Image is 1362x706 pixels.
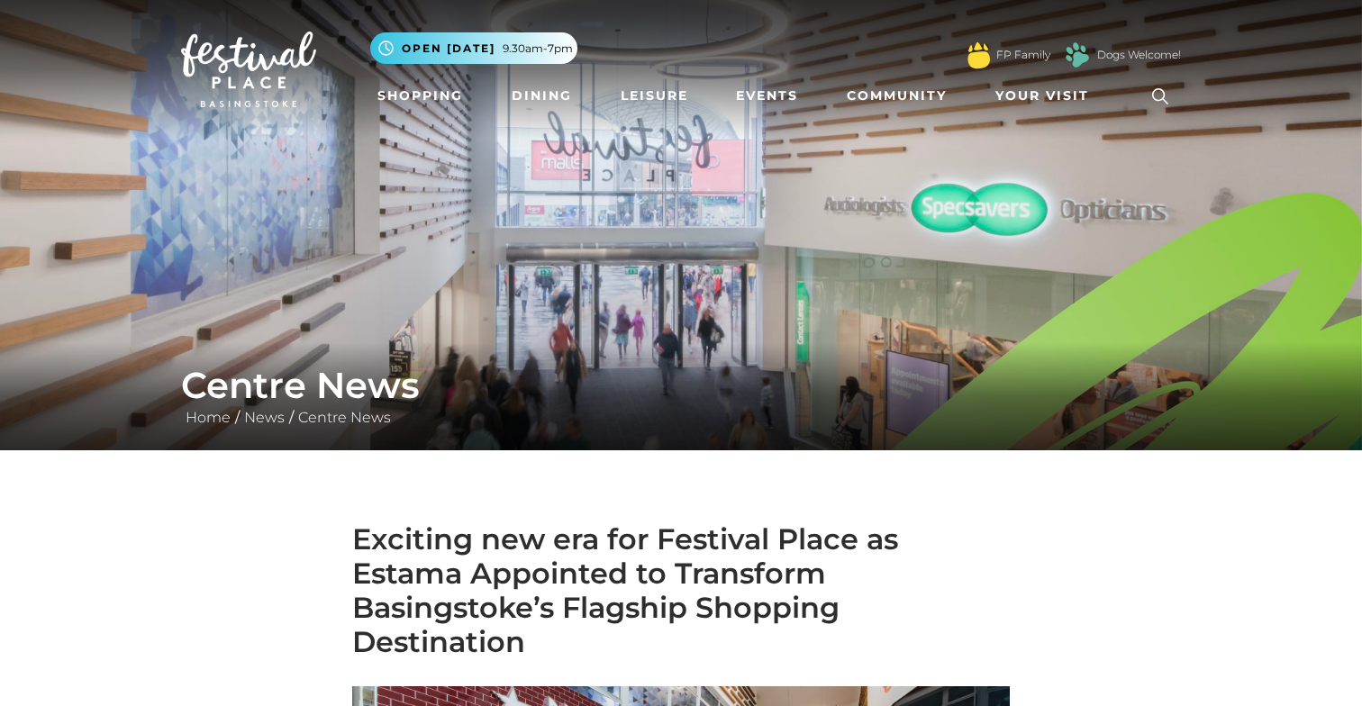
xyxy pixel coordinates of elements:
[988,79,1105,113] a: Your Visit
[181,32,316,107] img: Festival Place Logo
[240,409,289,426] a: News
[840,79,954,113] a: Community
[181,409,235,426] a: Home
[504,79,579,113] a: Dining
[402,41,495,57] span: Open [DATE]
[168,364,1194,429] div: / /
[729,79,805,113] a: Events
[996,47,1050,63] a: FP Family
[1097,47,1181,63] a: Dogs Welcome!
[352,522,1010,659] h2: Exciting new era for Festival Place as Estama Appointed to Transform Basingstoke’s Flagship Shopp...
[370,79,470,113] a: Shopping
[370,32,577,64] button: Open [DATE] 9.30am-7pm
[503,41,573,57] span: 9.30am-7pm
[613,79,695,113] a: Leisure
[995,86,1089,105] span: Your Visit
[181,364,1181,407] h1: Centre News
[294,409,395,426] a: Centre News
